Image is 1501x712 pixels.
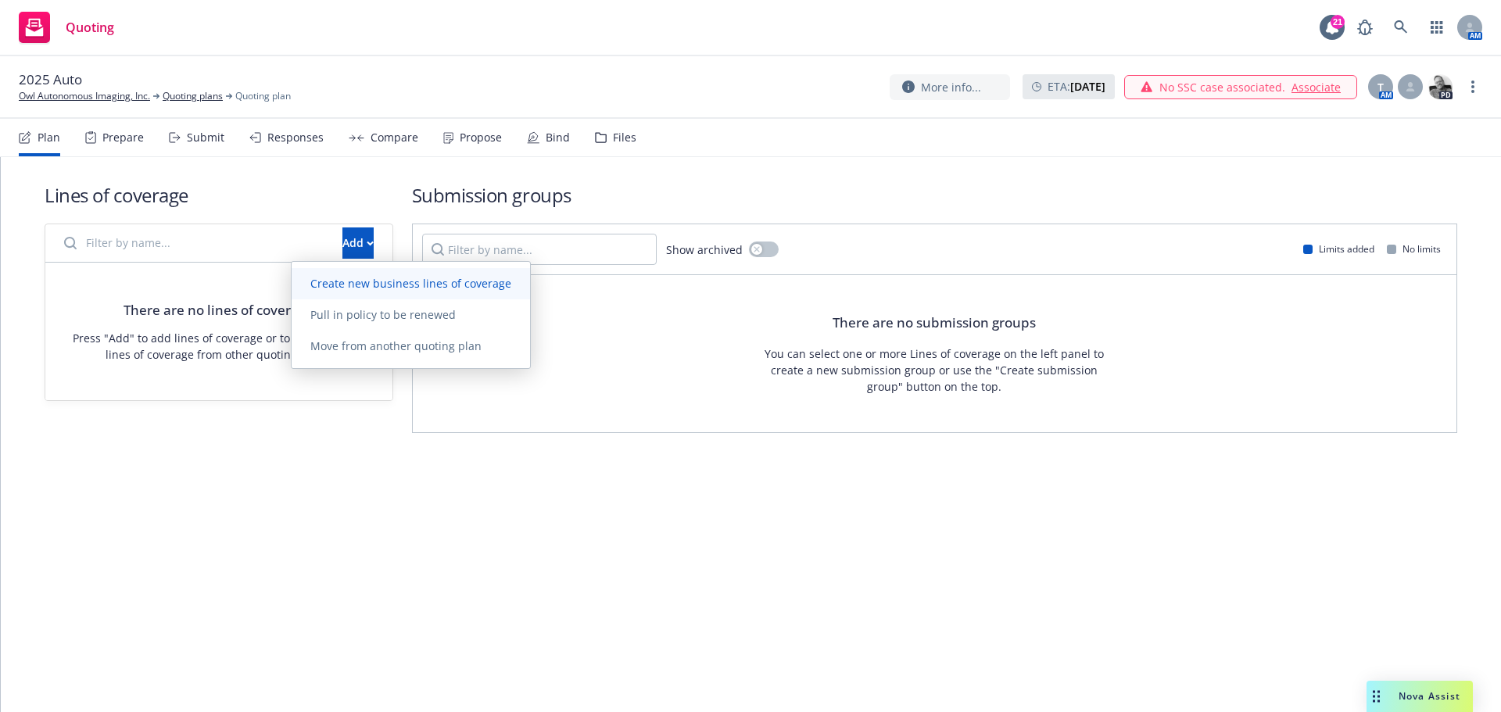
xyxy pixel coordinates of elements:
[163,89,223,103] a: Quoting plans
[1159,79,1285,95] span: No SSC case associated.
[342,228,374,258] div: Add
[235,89,291,103] span: Quoting plan
[1367,681,1386,712] div: Drag to move
[1399,689,1460,703] span: Nova Assist
[1349,12,1381,43] a: Report a Bug
[1385,12,1417,43] a: Search
[422,234,657,265] input: Filter by name...
[1331,15,1345,29] div: 21
[890,74,1010,100] button: More info...
[1367,681,1473,712] button: Nova Assist
[1377,79,1384,95] span: T
[1303,242,1374,256] div: Limits added
[66,21,114,34] span: Quoting
[102,131,144,144] div: Prepare
[292,307,475,322] span: Pull in policy to be renewed
[412,182,1457,208] h1: Submission groups
[761,345,1109,395] div: You can select one or more Lines of coverage on the left panel to create a new submission group o...
[267,131,324,144] div: Responses
[1421,12,1453,43] a: Switch app
[371,131,418,144] div: Compare
[1070,79,1105,94] strong: [DATE]
[292,276,530,291] span: Create new business lines of coverage
[19,70,82,89] span: 2025 Auto
[55,227,333,259] input: Filter by name...
[1048,78,1105,95] span: ETA :
[45,182,393,208] h1: Lines of coverage
[1291,79,1341,95] a: Associate
[613,131,636,144] div: Files
[1463,77,1482,96] a: more
[460,131,502,144] div: Propose
[666,242,743,258] span: Show archived
[70,330,367,363] span: Press "Add" to add lines of coverage or to move existing lines of coverage from other quoting plans.
[921,79,981,95] span: More info...
[342,227,374,259] button: Add
[833,313,1036,333] div: There are no submission groups
[292,338,500,353] span: Move from another quoting plan
[1428,74,1453,99] img: photo
[546,131,570,144] div: Bind
[1387,242,1441,256] div: No limits
[19,89,150,103] a: Owl Autonomous Imaging, Inc.
[13,5,120,49] a: Quoting
[187,131,224,144] div: Submit
[124,300,313,320] span: There are no lines of coverage
[38,131,60,144] div: Plan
